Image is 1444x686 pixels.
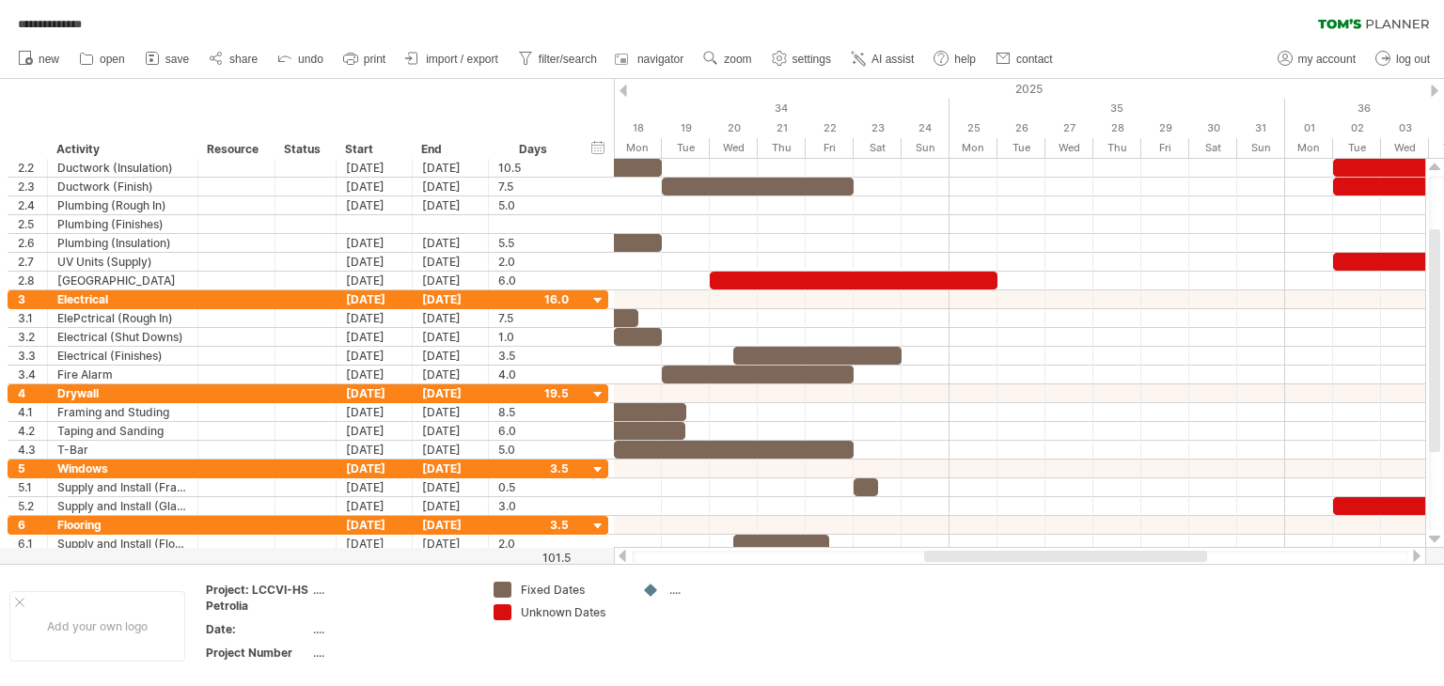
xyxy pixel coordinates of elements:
a: undo [273,47,329,71]
div: 5.0 [498,196,569,214]
div: [DATE] [413,366,489,383]
div: Framing and Studing [57,403,188,421]
div: [DATE] [413,347,489,365]
div: 101.5 [490,551,571,565]
div: [DATE] [337,253,413,271]
div: [DATE] [413,159,489,177]
div: [DATE] [413,497,489,515]
div: 2.0 [498,535,569,553]
div: Saturday, 23 August 2025 [854,138,902,158]
div: Tuesday, 26 August 2025 [997,138,1045,158]
div: Tuesday, 2 September 2025 [1333,138,1381,158]
div: 5.1 [18,478,47,496]
span: navigator [637,53,683,66]
a: share [204,47,263,71]
div: Sunday, 24 August 2025 [902,138,950,158]
div: 3.4 [18,366,47,383]
span: AI assist [871,53,914,66]
div: Fire Alarm [57,366,188,383]
span: settings [793,53,831,66]
div: ElePctrical (Rough In) [57,309,188,327]
div: 5 [18,460,47,477]
div: Date: [206,621,309,637]
div: Wednesday, 20 August 2025 [710,118,758,138]
div: [DATE] [413,196,489,214]
div: Fixed Dates [521,582,623,598]
span: import / export [426,53,498,66]
div: Saturday, 30 August 2025 [1189,118,1237,138]
div: Windows [57,460,188,477]
div: Project: LCCVI-HS Petrolia [206,582,309,614]
div: Drywall [57,384,188,402]
div: Wednesday, 20 August 2025 [710,138,758,158]
div: 4.1 [18,403,47,421]
div: [DATE] [413,516,489,534]
div: UV Units (Supply) [57,253,188,271]
div: 6 [18,516,47,534]
div: Plumbing (Finishes) [57,215,188,233]
div: 35 [950,99,1285,118]
div: Wednesday, 3 September 2025 [1381,118,1429,138]
div: Wednesday, 3 September 2025 [1381,138,1429,158]
div: Thursday, 28 August 2025 [1093,138,1141,158]
div: End [421,140,478,159]
div: 2.4 [18,196,47,214]
div: Thursday, 21 August 2025 [758,138,806,158]
span: new [39,53,59,66]
div: [DATE] [413,253,489,271]
span: my account [1298,53,1356,66]
div: 4 [18,384,47,402]
div: 5.0 [498,441,569,459]
span: print [364,53,385,66]
div: 5.2 [18,497,47,515]
div: [DATE] [413,403,489,421]
div: Electrical (Shut Downs) [57,328,188,346]
a: new [13,47,65,71]
div: [DATE] [413,234,489,252]
div: Monday, 18 August 2025 [614,138,662,158]
div: Saturday, 23 August 2025 [854,118,902,138]
a: import / export [400,47,504,71]
div: Add your own logo [9,591,185,662]
div: Wednesday, 27 August 2025 [1045,118,1093,138]
div: Friday, 29 August 2025 [1141,118,1189,138]
div: [DATE] [337,290,413,308]
div: Tuesday, 2 September 2025 [1333,118,1381,138]
div: 5.5 [498,234,569,252]
div: Electrical [57,290,188,308]
div: Plumbing (Insulation) [57,234,188,252]
div: [DATE] [337,366,413,383]
div: Ductwork (Insulation) [57,159,188,177]
div: 4.0 [498,366,569,383]
div: Plumbing (Rough In) [57,196,188,214]
div: [DATE] [337,422,413,440]
div: .... [313,582,471,598]
span: log out [1396,53,1430,66]
div: Days [488,140,577,159]
div: Thursday, 28 August 2025 [1093,118,1141,138]
a: help [929,47,981,71]
div: Monday, 25 August 2025 [950,118,997,138]
div: [DATE] [337,234,413,252]
div: Saturday, 30 August 2025 [1189,138,1237,158]
div: Friday, 22 August 2025 [806,118,854,138]
div: 1.0 [498,328,569,346]
div: Friday, 29 August 2025 [1141,138,1189,158]
div: .... [313,645,471,661]
div: [DATE] [337,497,413,515]
div: 3.3 [18,347,47,365]
span: filter/search [539,53,597,66]
span: help [954,53,976,66]
div: 2.0 [498,253,569,271]
div: 34 [614,99,950,118]
a: zoom [698,47,757,71]
div: Monday, 25 August 2025 [950,138,997,158]
a: contact [991,47,1059,71]
div: [DATE] [337,478,413,496]
span: contact [1016,53,1053,66]
a: filter/search [513,47,603,71]
div: [DATE] [337,516,413,534]
div: [DATE] [337,384,413,402]
span: share [229,53,258,66]
div: 2.6 [18,234,47,252]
